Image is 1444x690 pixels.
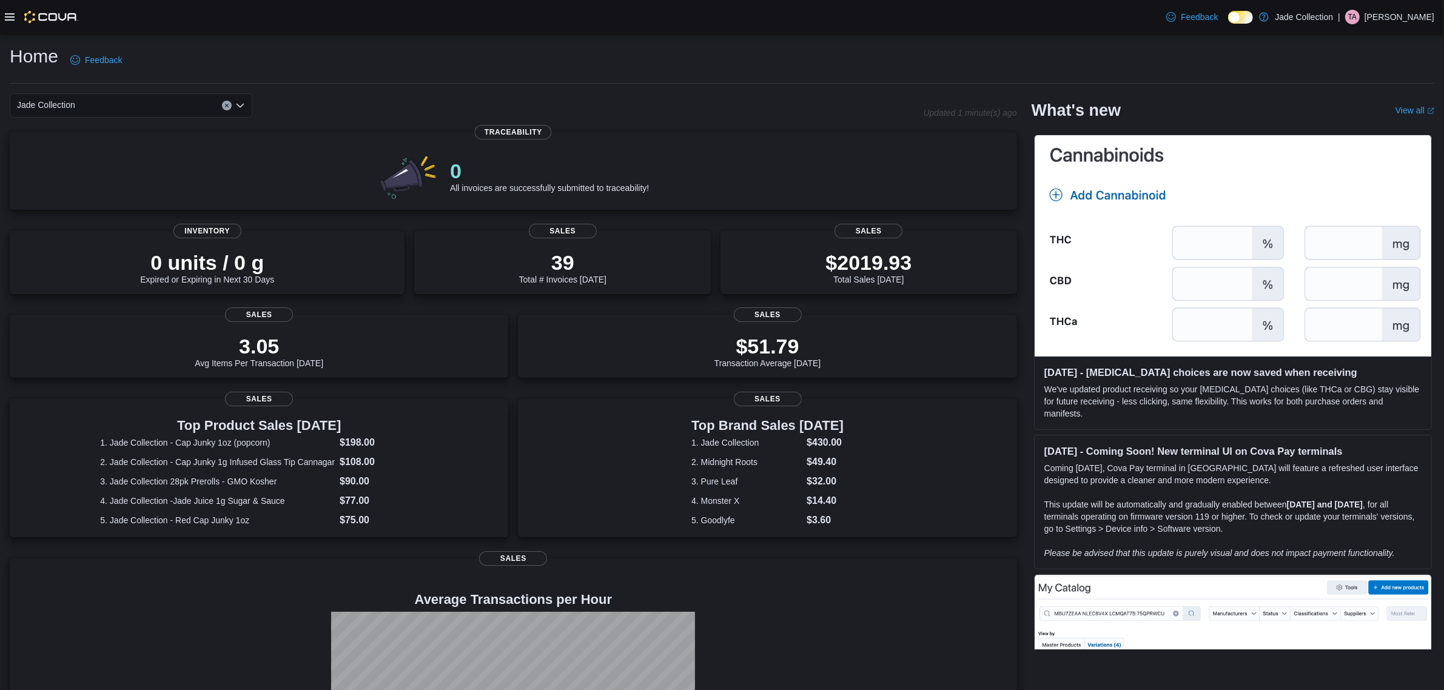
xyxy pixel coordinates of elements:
dd: $77.00 [340,494,418,508]
dt: 4. Monster X [691,495,802,507]
span: Sales [734,392,802,406]
p: Jade Collection [1275,10,1333,24]
div: Total Sales [DATE] [825,250,912,284]
div: Expired or Expiring in Next 30 Days [140,250,274,284]
h1: Home [10,44,58,69]
dt: 1. Jade Collection - Cap Junky 1oz (popcorn) [100,437,335,449]
a: Feedback [65,48,127,72]
div: All invoices are successfully submitted to traceability! [450,159,649,193]
button: Clear input [222,101,232,110]
dt: 3. Jade Collection 28pk Prerolls - GMO Kosher [100,475,335,487]
p: Updated 1 minute(s) ago [924,108,1017,118]
p: [PERSON_NAME] [1365,10,1434,24]
h4: Average Transactions per Hour [19,592,1007,607]
p: | [1338,10,1340,24]
img: Cova [24,11,78,23]
span: Sales [834,224,902,238]
dt: 3. Pure Leaf [691,475,802,487]
dt: 1. Jade Collection [691,437,802,449]
p: Coming [DATE], Cova Pay terminal in [GEOGRAPHIC_DATA] will feature a refreshed user interface des... [1044,462,1422,486]
span: Sales [734,307,802,322]
a: Feedback [1161,5,1223,29]
svg: External link [1427,107,1434,115]
dt: 2. Midnight Roots [691,456,802,468]
img: 0 [377,152,440,200]
span: TA [1348,10,1357,24]
dd: $90.00 [340,474,418,489]
p: This update will be automatically and gradually enabled between , for all terminals operating on ... [1044,498,1422,535]
span: Sales [225,307,293,322]
div: Timothy Arnold [1345,10,1360,24]
p: We've updated product receiving so your [MEDICAL_DATA] choices (like THCa or CBG) stay visible fo... [1044,383,1422,420]
em: Please be advised that this update is purely visual and does not impact payment functionality. [1044,548,1395,558]
dd: $430.00 [807,435,844,450]
dt: 4. Jade Collection -Jade Juice 1g Sugar & Sauce [100,495,335,507]
span: Feedback [1181,11,1218,23]
a: View allExternal link [1395,106,1434,115]
dd: $14.40 [807,494,844,508]
h3: [DATE] - Coming Soon! New terminal UI on Cova Pay terminals [1044,445,1422,457]
dd: $108.00 [340,455,418,469]
span: Traceability [475,125,552,139]
dt: 5. Goodlyfe [691,514,802,526]
span: Jade Collection [17,98,75,112]
h2: What's new [1032,101,1121,120]
h3: Top Brand Sales [DATE] [691,418,844,433]
dt: 2. Jade Collection - Cap Junky 1g Infused Glass Tip Cannagar [100,456,335,468]
p: 0 units / 0 g [140,250,274,275]
h3: [DATE] - [MEDICAL_DATA] choices are now saved when receiving [1044,366,1422,378]
button: Open list of options [235,101,245,110]
div: Total # Invoices [DATE] [519,250,606,284]
div: Transaction Average [DATE] [714,334,821,368]
p: $2019.93 [825,250,912,275]
span: Inventory [173,224,241,238]
strong: [DATE] and [DATE] [1287,500,1363,509]
dd: $49.40 [807,455,844,469]
p: 0 [450,159,649,183]
span: Sales [225,392,293,406]
div: Avg Items Per Transaction [DATE] [195,334,323,368]
dd: $3.60 [807,513,844,528]
h3: Top Product Sales [DATE] [100,418,418,433]
span: Sales [479,551,547,566]
dd: $75.00 [340,513,418,528]
p: 3.05 [195,334,323,358]
p: $51.79 [714,334,821,358]
dd: $198.00 [340,435,418,450]
dt: 5. Jade Collection - Red Cap Junky 1oz [100,514,335,526]
dd: $32.00 [807,474,844,489]
span: Sales [529,224,597,238]
p: 39 [519,250,606,275]
span: Feedback [85,54,122,66]
input: Dark Mode [1228,11,1254,24]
